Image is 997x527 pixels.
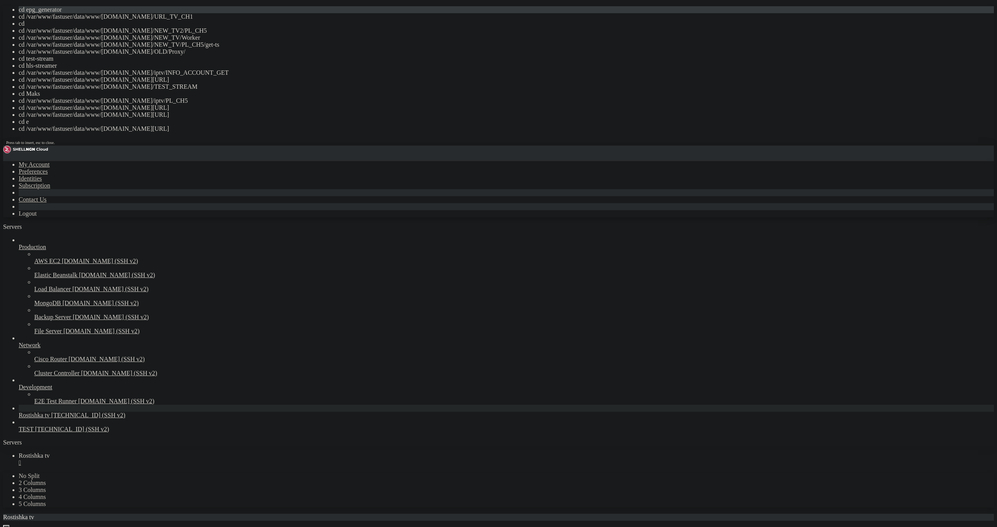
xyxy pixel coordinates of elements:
span: Development [19,384,52,390]
x-row: IPv4: [3,48,895,55]
span: айдер" -c copy output.ts [352,158,427,165]
span: [DOMAIN_NAME] (SSH v2) [63,328,140,334]
span: Production [19,244,46,250]
li: cd /var/www/fastuser/data/www/[DOMAIN_NAME]/iptv/INFO_ACCOUNT_GET [19,69,994,76]
a: Network [19,342,994,349]
li: cd /var/www/fastuser/data/www/[DOMAIN_NAME]/NEW_TV/PL_CH5/get-ts [19,41,994,48]
x-row: ########################################################################### [3,146,895,152]
span: [TECHNICAL_ID] (SSH v2) [35,426,109,432]
li: cd /var/www/fastuser/data/www/[DOMAIN_NAME][URL] [19,104,994,111]
x-row: ofa --enable-libopenjpeg --enable-libopenmpt --enable-libopus --enable-libpulse --enable-librabbi... [3,191,895,197]
x-row: root@rostishkatv:~# [3,152,895,158]
li: AWS EC2 [DOMAIN_NAME] (SSH v2) [34,251,994,265]
a: 5 Columns [19,501,46,507]
li: File Server [DOMAIN_NAME] (SSH v2) [34,321,994,335]
a:  [19,459,994,466]
x-row: libavfilter 7.110.100 / 7.110.100 [3,236,895,243]
li: cd /var/www/fastuser/data/www/[DOMAIN_NAME]/NEW_TV/Worker [19,34,994,41]
li: Elastic Beanstalk [DOMAIN_NAME] (SSH v2) [34,265,994,279]
a: TEST [TECHNICAL_ID] (SSH v2) [19,426,994,433]
x-row: =========================================================================== [3,42,895,49]
li: E2E Test Runner [DOMAIN_NAME] (SSH v2) [34,391,994,405]
span: Load Balancer [34,286,71,292]
span: [DOMAIN_NAME] (SSH v2) [72,286,149,292]
x-row: This server is captured by control panel. [3,23,895,29]
a: Development [19,384,994,391]
span: Elastic Beanstalk [34,272,78,278]
span: Please do not edit configuration files manually. [3,113,153,119]
li: cd test-stream [19,55,994,62]
span: [DOMAIN_NAME] (SSH v2) [81,370,157,376]
li: Cluster Controller [DOMAIN_NAME] (SSH v2) [34,363,994,377]
li: Development [19,377,994,405]
li: Cisco Router [DOMAIN_NAME] (SSH v2) [34,349,994,363]
li: cd /var/www/fastuser/data/www/[DOMAIN_NAME][URL] [19,76,994,83]
li: cd [19,20,994,27]
span: Cisco Router [34,356,67,362]
li: TEST [TECHNICAL_ID] (SSH v2) [19,419,994,433]
div: (22, 41) [76,269,79,275]
span: [DOMAIN_NAME] (SSH v2) [62,258,138,264]
x-row: /etc/apache2/fastpanel2-available [3,100,895,107]
li: Network [19,335,994,377]
a: 4 Columns [19,494,46,500]
span: Rostishka tv [19,452,50,459]
x-row: root@rostishkatv:~# [3,158,895,165]
span: APACHE2: [3,100,28,106]
li: Backup Server [DOMAIN_NAME] (SSH v2) [34,307,994,321]
li: cd Maks [19,90,994,97]
x-row: configuration: --prefix=/usr --extra-version=0ubuntu0.22.04.1 --toolchain=hardened --libdir=/usr/... [3,178,895,184]
span: Ubuntu 22.04.5 LTS [56,35,112,42]
a: No Split [19,473,40,479]
span: NGINX: [3,94,22,100]
a: Production [19,244,994,251]
x-row: libpostproc 55. 9.100 / 55. 9.100 [3,255,895,262]
span: Servers [3,223,22,230]
li: Production [19,237,994,335]
x-row: =========================================================================== [3,126,895,133]
a: E2E Test Runner [DOMAIN_NAME] (SSH v2) [34,398,994,405]
x-row: Welcome! [3,10,895,16]
a: Logout [19,210,37,217]
a: Cluster Controller [DOMAIN_NAME] (SSH v2) [34,370,994,377]
img: Shellngn [3,146,48,153]
span: FASTPANEL [84,23,112,29]
li: cd /var/www/fastuser/data/www/[DOMAIN_NAME]/NEW_TV2/PL_CH5 [19,27,994,34]
span: input.ts: No such file or directory [3,262,112,269]
span: [TECHNICAL_ID] (SSH v2) [51,412,125,418]
x-row: ########################################################################### [3,3,895,10]
a: Contact Us [19,196,47,203]
x-row: able-libvidstab --enable-libvorbis --enable-libvpx --enable-libwebp --enable-libx265 --enable-lib... [3,197,895,204]
span: Press tab to insert, esc to close. [6,141,55,145]
span: Network [19,342,41,348]
x-row: root@rostishkatv:~# cd [3,269,895,275]
span: Rostishka tv [3,514,34,520]
li: MongoDB [DOMAIN_NAME] (SSH v2) [34,293,994,307]
x-row: =========================================================================== [3,74,895,81]
a: File Server [DOMAIN_NAME] (SSH v2) [34,328,994,335]
span: � [349,158,352,165]
span: [TECHNICAL_ID] [3,61,47,68]
span: Rostishka tv [19,412,50,418]
span: [DOMAIN_NAME] (SSH v2) [69,356,145,362]
x-row: Operating System: [3,35,895,42]
a: Cisco Router [DOMAIN_NAME] (SSH v2) [34,356,994,363]
a: 3 Columns [19,487,46,493]
li: Rostishka tv [TECHNICAL_ID] (SSH v2) [19,405,994,419]
li: cd /var/www/fastuser/data/www/[DOMAIN_NAME]/URL_TV_CH1 [19,13,994,20]
a: 2 Columns [19,480,46,486]
x-row: tsphinx --enable-librsvg --enable-libmfx --enable-libdc1394 --enable-libdrm --enable-libiec61883 ... [3,204,895,210]
span: AWS EC2 [34,258,60,264]
a: Load Balancer [DOMAIN_NAME] (SSH v2) [34,286,994,293]
a: Preferences [19,168,48,175]
span: TEST [19,426,33,432]
span: [DOMAIN_NAME] (SSH v2) [79,272,155,278]
a: Subscription [19,182,50,189]
a: Elastic Beanstalk [DOMAIN_NAME] (SSH v2) [34,272,994,279]
span: Backup Server [34,314,71,320]
span: You may do that in your control panel. [3,119,122,126]
x-row: ffmpeg version 4.4.2-0ubuntu0.22.04.1 Copyright (c) [DATE]-[DATE] the FFmpeg developers [3,165,895,172]
li: cd /var/www/fastuser/data/www/[DOMAIN_NAME]/TEST_STREAM [19,83,994,90]
a: Servers [3,223,53,230]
